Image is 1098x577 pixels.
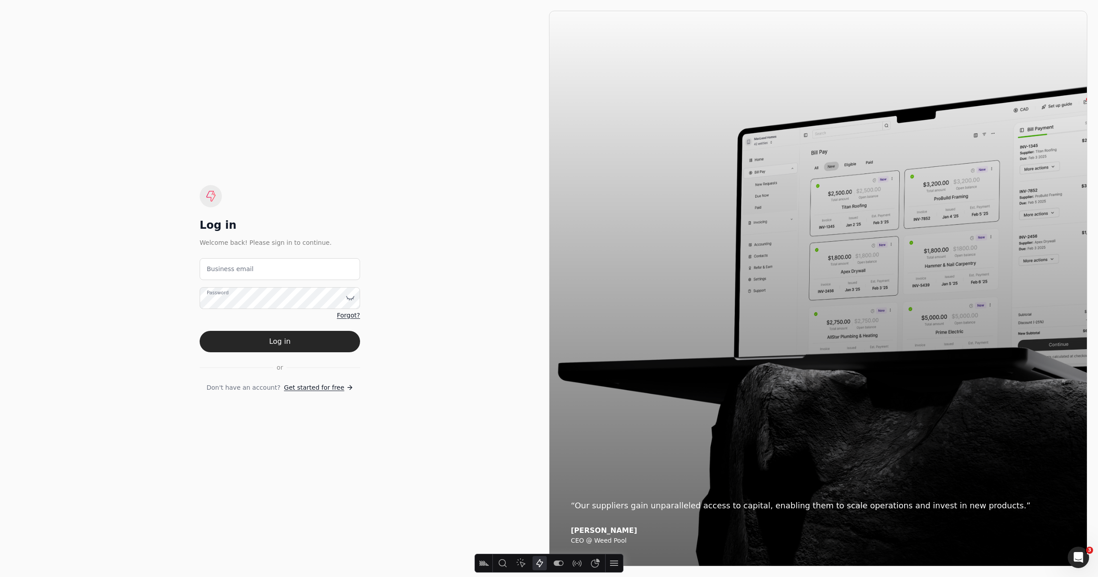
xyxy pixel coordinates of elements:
[284,383,344,392] span: Get started for free
[571,499,1065,512] div: “Our suppliers gain unparalleled access to capital, enabling them to scale operations and invest ...
[200,218,360,232] div: Log in
[207,289,229,296] label: Password
[571,526,1065,535] div: [PERSON_NAME]
[207,264,254,274] label: Business email
[1086,547,1093,554] span: 3
[337,311,360,320] a: Forgot?
[200,331,360,352] button: Log in
[284,383,353,392] a: Get started for free
[1068,547,1089,568] iframe: Intercom live chat
[200,238,360,247] div: Welcome back! Please sign in to continue.
[206,383,280,392] span: Don't have an account?
[571,537,1065,545] div: CEO @ Weed Pool
[277,363,283,372] span: or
